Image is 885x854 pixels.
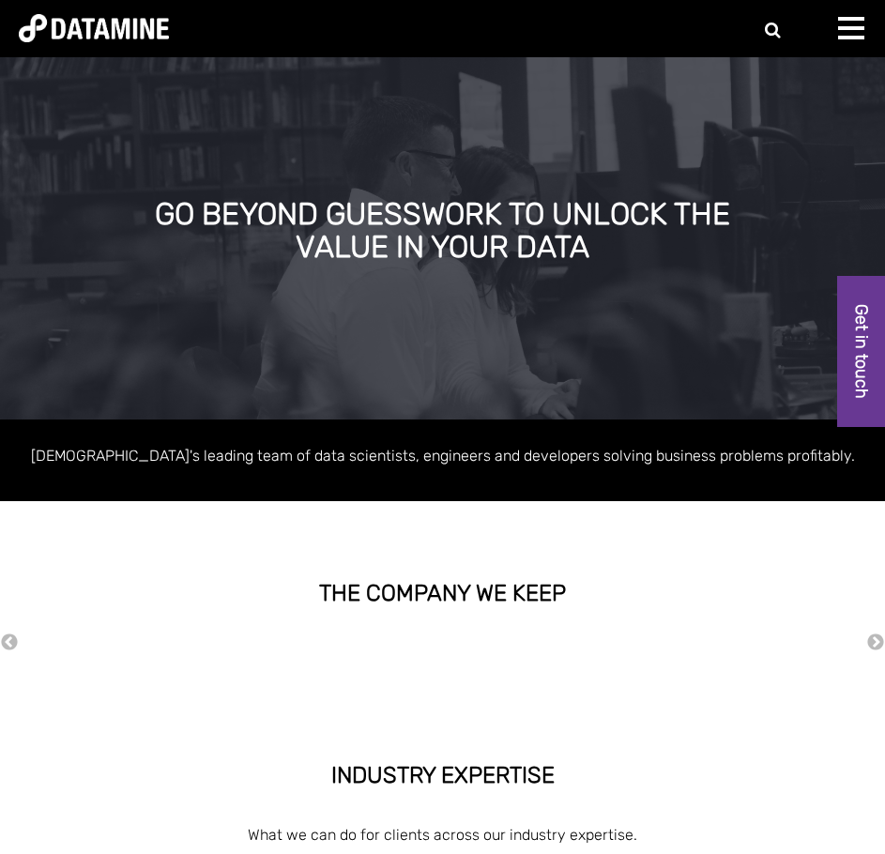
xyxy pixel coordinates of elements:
[837,276,885,427] a: Get in touch
[19,14,169,42] img: Datamine
[113,198,772,265] div: GO BEYOND GUESSWORK TO UNLOCK THE VALUE IN YOUR DATA
[866,633,885,653] button: Next
[319,580,566,606] strong: THE COMPANY WE KEEP
[19,443,866,468] p: [DEMOGRAPHIC_DATA]'s leading team of data scientists, engineers and developers solving business p...
[331,762,555,788] strong: INDUSTRY EXPERTISE
[248,826,637,844] span: What we can do for clients across our industry expertise.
